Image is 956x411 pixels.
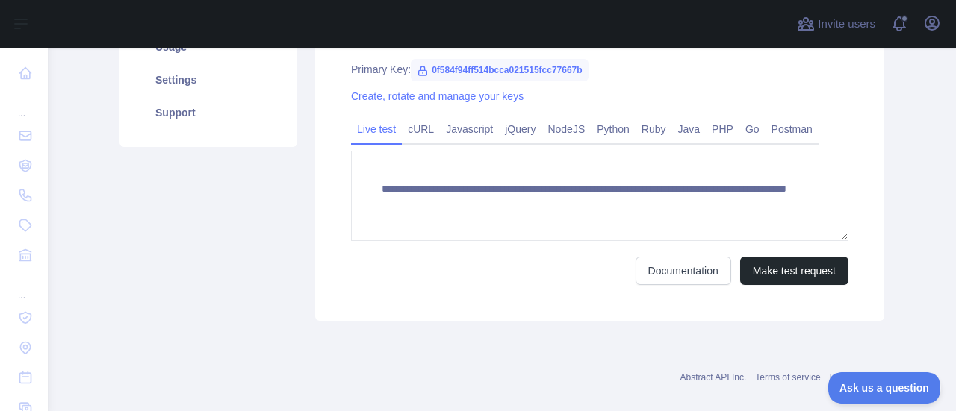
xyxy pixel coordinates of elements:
[828,372,941,404] iframe: Toggle Customer Support
[351,117,402,141] a: Live test
[402,117,440,141] a: cURL
[499,117,541,141] a: jQuery
[672,117,707,141] a: Java
[12,272,36,301] div: ...
[818,16,875,33] span: Invite users
[766,117,819,141] a: Postman
[12,90,36,119] div: ...
[411,59,589,81] span: 0f584f94ff514bcca021515fcc77667b
[541,117,591,141] a: NodeJS
[351,62,848,77] div: Primary Key:
[794,12,878,36] button: Invite users
[137,63,279,96] a: Settings
[755,372,820,383] a: Terms of service
[636,117,672,141] a: Ruby
[706,117,739,141] a: PHP
[740,257,848,285] button: Make test request
[351,90,524,102] a: Create, rotate and manage your keys
[739,117,766,141] a: Go
[137,96,279,129] a: Support
[440,117,499,141] a: Javascript
[636,257,731,285] a: Documentation
[680,372,747,383] a: Abstract API Inc.
[591,117,636,141] a: Python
